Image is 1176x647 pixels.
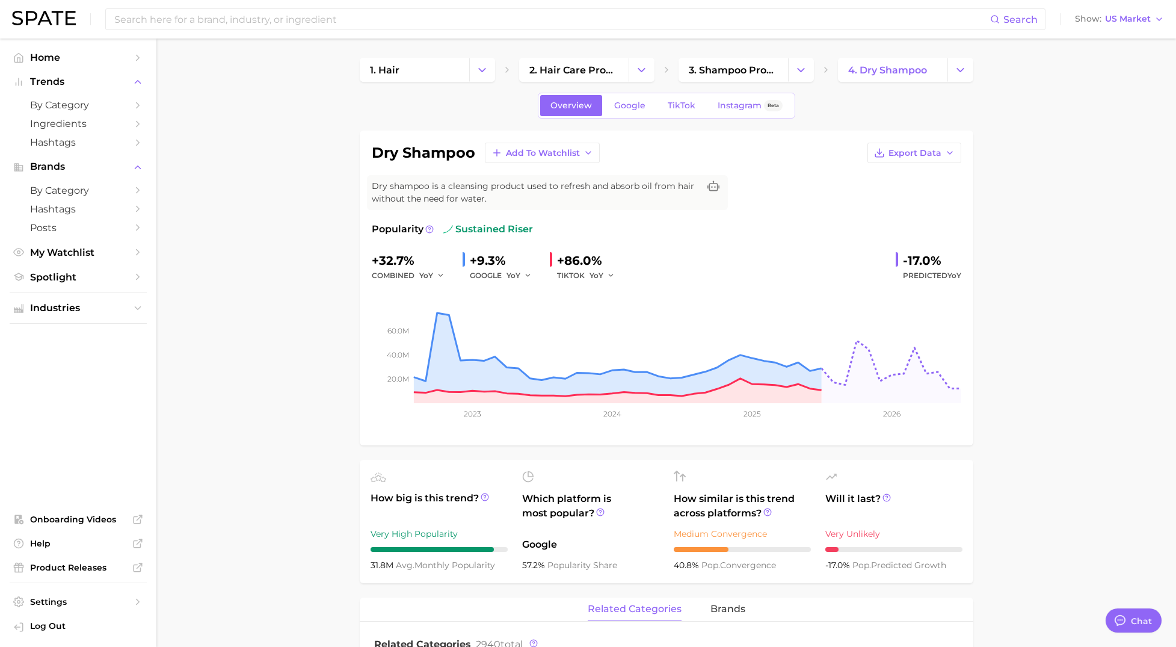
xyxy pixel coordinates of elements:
div: Very High Popularity [371,527,508,541]
span: YoY [419,270,433,280]
button: YoY [506,268,532,283]
div: 1 / 10 [825,547,962,552]
span: related categories [588,604,682,614]
button: YoY [419,268,445,283]
a: Help [10,534,147,553]
abbr: popularity index [701,560,720,571]
span: How similar is this trend across platforms? [674,492,811,521]
img: SPATE [12,11,76,25]
span: Onboarding Videos [30,514,126,525]
span: Hashtags [30,137,126,148]
span: Posts [30,222,126,234]
a: Hashtags [10,133,147,152]
span: YoY [947,271,961,280]
div: 9 / 10 [371,547,508,552]
span: sustained riser [443,222,533,237]
a: My Watchlist [10,243,147,262]
span: Settings [30,596,126,607]
div: combined [372,268,453,283]
tspan: 2025 [743,409,761,418]
a: TikTok [657,95,706,116]
span: Spotlight [30,271,126,283]
a: 1. hair [360,58,469,82]
span: Add to Watchlist [506,148,580,158]
span: brands [710,604,745,614]
a: Overview [540,95,602,116]
div: +32.7% [372,251,453,270]
span: by Category [30,99,126,111]
span: 40.8% [674,560,701,571]
span: TikTok [668,101,695,111]
a: Hashtags [10,200,147,218]
button: Change Category [469,58,495,82]
a: 4. dry shampoo [838,58,947,82]
div: +86.0% [557,251,623,270]
button: Industries [10,299,147,317]
a: Product Releases [10,559,147,577]
abbr: popularity index [852,560,871,571]
span: 3. shampoo products [689,64,778,76]
span: -17.0% [825,560,852,571]
button: ShowUS Market [1072,11,1167,27]
a: Google [604,95,656,116]
span: Show [1075,16,1101,22]
button: Export Data [867,143,961,163]
span: YoY [506,270,520,280]
span: Google [522,537,659,552]
span: Ingredients [30,118,126,129]
a: Onboarding Videos [10,510,147,528]
a: Settings [10,593,147,611]
a: Log out. Currently logged in with e-mail mcelwee.l@pg.com. [10,617,147,637]
span: Beta [768,101,779,111]
span: Export Data [888,148,941,158]
a: 3. shampoo products [679,58,788,82]
span: 1. hair [370,64,399,76]
h1: dry shampoo [372,146,475,160]
a: InstagramBeta [707,95,793,116]
span: Trends [30,76,126,87]
span: Predicted [903,268,961,283]
a: 2. hair care products [519,58,629,82]
tspan: 2023 [463,409,481,418]
div: Medium Convergence [674,527,811,541]
span: Hashtags [30,203,126,215]
span: Brands [30,161,126,172]
span: US Market [1105,16,1151,22]
button: Trends [10,73,147,91]
span: Product Releases [30,562,126,573]
button: Change Category [947,58,973,82]
span: 2. hair care products [529,64,618,76]
div: +9.3% [470,251,540,270]
span: Which platform is most popular? [522,492,659,531]
div: Very Unlikely [825,527,962,541]
span: 57.2% [522,560,547,571]
span: Search [1003,14,1038,25]
a: Posts [10,218,147,237]
span: Help [30,538,126,549]
a: Spotlight [10,268,147,286]
button: Add to Watchlist [485,143,600,163]
span: My Watchlist [30,247,126,258]
a: by Category [10,181,147,200]
span: Google [614,101,645,111]
span: 31.8m [371,560,396,571]
tspan: 2024 [603,409,621,418]
span: monthly popularity [396,560,495,571]
span: Home [30,52,126,63]
span: YoY [590,270,603,280]
span: Industries [30,303,126,314]
span: convergence [701,560,776,571]
span: popularity share [547,560,617,571]
button: YoY [590,268,615,283]
span: Dry shampoo is a cleansing product used to refresh and absorb oil from hair without the need for ... [372,180,699,205]
button: Change Category [629,58,654,82]
span: Instagram [718,101,762,111]
span: How big is this trend? [371,491,508,521]
a: by Category [10,96,147,114]
span: 4. dry shampoo [848,64,927,76]
div: TIKTOK [557,268,623,283]
div: -17.0% [903,251,961,270]
span: Popularity [372,222,423,237]
span: Log Out [30,621,137,631]
a: Ingredients [10,114,147,133]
